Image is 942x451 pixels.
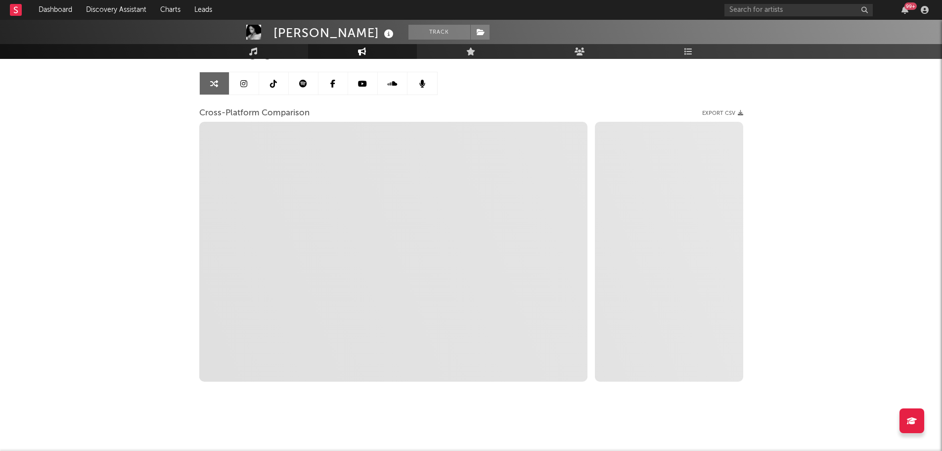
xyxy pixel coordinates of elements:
[408,25,470,40] button: Track
[273,25,396,41] div: [PERSON_NAME]
[199,107,310,119] span: Cross-Platform Comparison
[901,6,908,14] button: 99+
[702,110,743,116] button: Export CSV
[724,4,873,16] input: Search for artists
[904,2,917,10] div: 99 +
[199,48,312,59] span: Artist Engagement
